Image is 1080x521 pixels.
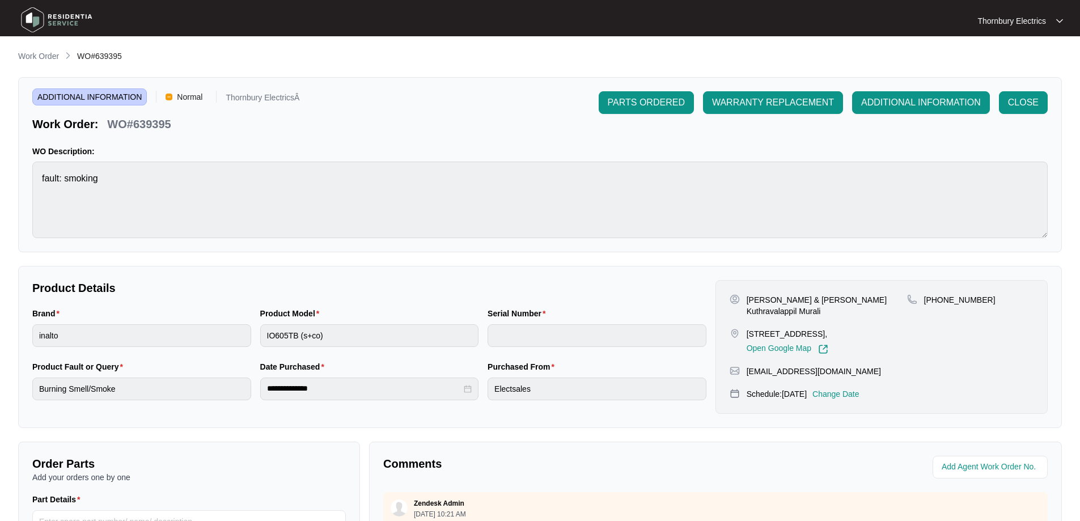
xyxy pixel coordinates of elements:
[488,361,559,372] label: Purchased From
[32,378,251,400] input: Product Fault or Query
[730,388,740,399] img: map-pin
[63,51,73,60] img: chevron-right
[861,96,981,109] span: ADDITIONAL INFORMATION
[17,3,96,37] img: residentia service logo
[260,324,479,347] input: Product Model
[608,96,685,109] span: PARTS ORDERED
[32,308,64,319] label: Brand
[747,328,828,340] p: [STREET_ADDRESS],
[747,344,828,354] a: Open Google Map
[730,294,740,304] img: user-pin
[77,52,122,61] span: WO#639395
[730,328,740,338] img: map-pin
[260,361,329,372] label: Date Purchased
[812,388,859,400] p: Change Date
[32,88,147,105] span: ADDITIONAL INFORMATION
[730,366,740,376] img: map-pin
[32,494,85,505] label: Part Details
[488,324,706,347] input: Serial Number
[414,499,464,508] p: Zendesk Admin
[166,94,172,100] img: Vercel Logo
[747,366,881,377] p: [EMAIL_ADDRESS][DOMAIN_NAME]
[703,91,843,114] button: WARRANTY REPLACEMENT
[32,472,346,483] p: Add your orders one by one
[488,308,550,319] label: Serial Number
[32,116,98,132] p: Work Order:
[267,383,462,395] input: Date Purchased
[599,91,694,114] button: PARTS ORDERED
[712,96,834,109] span: WARRANTY REPLACEMENT
[391,499,408,516] img: user.svg
[32,162,1048,238] textarea: fault: smoking
[32,361,128,372] label: Product Fault or Query
[747,388,807,400] p: Schedule: [DATE]
[818,344,828,354] img: Link-External
[32,280,706,296] p: Product Details
[414,511,466,518] p: [DATE] 10:21 AM
[924,294,996,306] p: [PHONE_NUMBER]
[1008,96,1039,109] span: CLOSE
[977,15,1046,27] p: Thornbury Electrics
[18,50,59,62] p: Work Order
[907,294,917,304] img: map-pin
[107,116,171,132] p: WO#639395
[942,460,1041,474] input: Add Agent Work Order No.
[383,456,708,472] p: Comments
[747,294,907,317] p: [PERSON_NAME] & [PERSON_NAME] Kuthravalappil Murali
[226,94,299,105] p: Thornbury ElectricsÂ
[172,88,207,105] span: Normal
[999,91,1048,114] button: CLOSE
[32,456,346,472] p: Order Parts
[16,50,61,63] a: Work Order
[852,91,990,114] button: ADDITIONAL INFORMATION
[488,378,706,400] input: Purchased From
[1056,18,1063,24] img: dropdown arrow
[32,146,1048,157] p: WO Description:
[32,324,251,347] input: Brand
[260,308,324,319] label: Product Model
